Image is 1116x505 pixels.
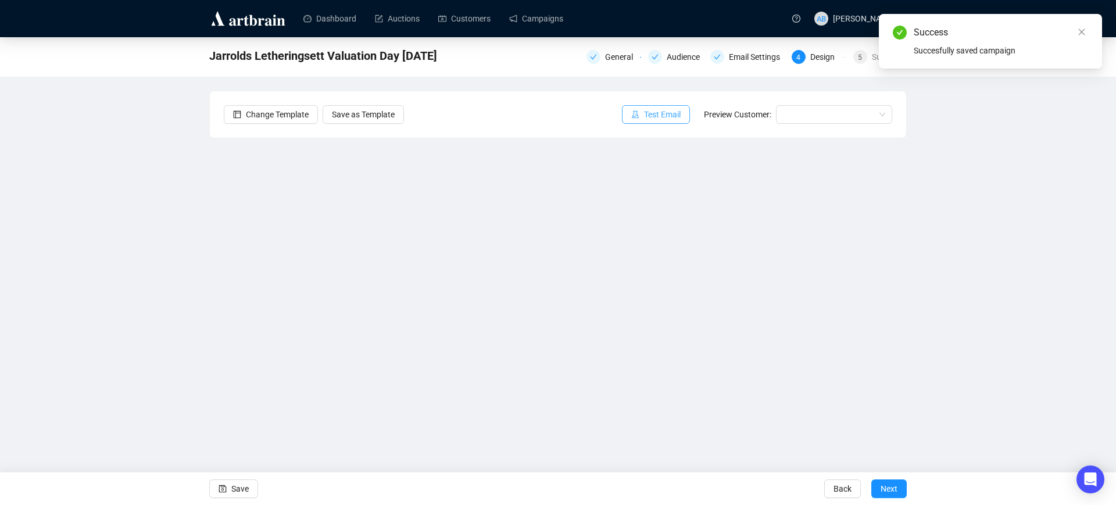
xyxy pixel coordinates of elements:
[303,3,356,34] a: Dashboard
[224,105,318,124] button: Change Template
[872,50,907,64] div: Summary
[648,50,703,64] div: Audience
[590,53,597,60] span: check
[792,15,800,23] span: question-circle
[605,50,640,64] div: General
[332,108,395,121] span: Save as Template
[893,26,907,40] span: check-circle
[323,105,404,124] button: Save as Template
[631,110,639,119] span: experiment
[871,479,907,498] button: Next
[509,3,563,34] a: Campaigns
[710,50,785,64] div: Email Settings
[834,472,852,505] span: Back
[1075,26,1088,38] a: Close
[824,479,861,498] button: Back
[714,53,721,60] span: check
[219,485,227,493] span: save
[233,110,241,119] span: layout
[209,9,287,28] img: logo
[914,26,1088,40] div: Success
[438,3,491,34] a: Customers
[644,108,681,121] span: Test Email
[209,479,258,498] button: Save
[246,108,309,121] span: Change Template
[209,46,437,65] span: Jarrolds Letheringsett Valuation Day Sept 2025
[858,53,862,62] span: 5
[810,50,842,64] div: Design
[586,50,641,64] div: General
[792,50,846,64] div: 4Design
[914,44,1088,57] div: Succesfully saved campaign
[667,50,707,64] div: Audience
[817,12,827,24] span: AB
[704,110,771,119] span: Preview Customer:
[853,50,907,64] div: 5Summary
[833,14,895,23] span: [PERSON_NAME]
[1076,465,1104,493] div: Open Intercom Messenger
[622,105,690,124] button: Test Email
[1078,28,1086,36] span: close
[881,472,897,505] span: Next
[729,50,787,64] div: Email Settings
[375,3,420,34] a: Auctions
[652,53,659,60] span: check
[796,53,800,62] span: 4
[231,472,249,505] span: Save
